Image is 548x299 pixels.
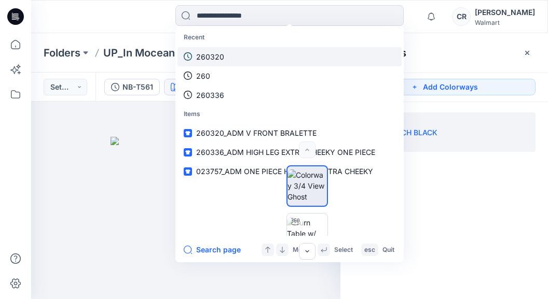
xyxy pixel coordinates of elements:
button: Add Colorways [353,79,536,95]
div: Walmart [475,19,535,26]
p: Quit [382,245,394,255]
p: 260320 [196,51,224,62]
p: RICH BLACK [394,127,437,138]
a: 260 [177,66,402,86]
button: RICH BLACK [164,79,232,95]
img: Colorway 3/4 View Ghost [287,169,327,202]
p: Recent [177,28,402,47]
a: 260320_ADM V FRONT BRALETTE [177,123,402,143]
div: NB-T561 [122,81,153,93]
p: 260336 [196,90,224,101]
button: NB-T561 [104,79,160,95]
button: Search page [184,244,241,256]
div: [PERSON_NAME] [475,6,535,19]
a: 260336 [177,86,402,105]
div: CR [452,7,471,26]
a: UP_In Mocean D34 YA NoBo Swim [103,46,206,60]
span: 260336_ADM HIGH LEG EXTRA CHEEKY ONE PIECE [196,148,375,156]
a: Folders [44,46,80,60]
img: Turn Table w/ Avatar [287,217,327,250]
p: Select [334,245,353,255]
p: esc [364,245,375,255]
p: Items [177,105,402,124]
a: 260320 [177,47,402,66]
p: 260 [196,70,210,81]
span: 023757_ADM ONE PIECE HIGH LEG EXTRA CHEEKY [196,167,373,176]
p: Move [293,245,309,255]
a: 023757_ADM ONE PIECE HIGH LEG EXTRA CHEEKY [177,162,402,181]
a: 260336_ADM HIGH LEG EXTRA CHEEKY ONE PIECE [177,143,402,162]
span: 260320_ADM V FRONT BRALETTE [196,129,317,137]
